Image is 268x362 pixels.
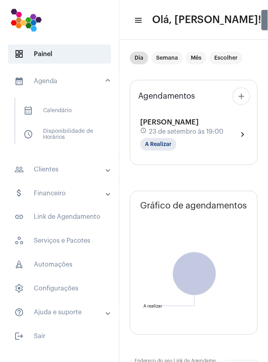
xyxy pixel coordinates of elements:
span: Configurações [8,279,111,298]
mat-icon: sidenav icon [14,76,24,86]
mat-panel-title: Agenda [14,76,106,86]
mat-panel-title: Financeiro [14,189,106,198]
span: sidenav icon [14,284,24,294]
span: Disponibilidade de Horários [17,125,101,144]
mat-icon: sidenav icon [134,16,142,25]
mat-expansion-panel-header: sidenav iconFinanceiro [5,184,119,203]
mat-icon: schedule [140,127,147,136]
mat-icon: chevron_right [238,130,247,139]
span: Painel [8,45,111,64]
span: Automações [8,255,111,274]
img: 7bf4c2a9-cb5a-6366-d80e-59e5d4b2024a.png [6,4,46,36]
div: sidenav iconAgenda [5,94,119,155]
mat-expansion-panel-header: sidenav iconAjuda e suporte [5,303,119,322]
mat-chip: Dia [130,52,148,64]
mat-chip: Escolher [209,52,243,64]
mat-panel-title: Clientes [14,165,106,174]
mat-expansion-panel-header: sidenav iconClientes [5,160,119,179]
mat-chip: A Realizar [140,138,176,151]
span: Sair [8,327,111,346]
span: sidenav icon [14,260,24,270]
mat-expansion-panel-header: sidenav iconAgenda [5,68,119,94]
mat-icon: sidenav icon [14,189,24,198]
text: A realizar [143,304,162,308]
mat-chip: Mês [186,52,206,64]
span: [PERSON_NAME] [140,119,199,126]
span: Serviços e Pacotes [8,232,111,251]
span: sidenav icon [14,236,24,246]
mat-icon: sidenav icon [14,165,24,174]
mat-chip: Semana [151,52,183,64]
mat-icon: sidenav icon [14,332,24,341]
mat-icon: sidenav icon [14,212,24,222]
span: Olá, [PERSON_NAME]! [152,14,262,26]
span: Gráfico de agendamentos [140,201,247,211]
span: sidenav icon [23,130,33,139]
span: sidenav icon [14,49,24,59]
mat-panel-title: Ajuda e suporte [14,308,106,317]
span: Agendamentos [138,92,195,101]
mat-icon: add [237,91,246,101]
mat-icon: sidenav icon [14,308,24,317]
span: Link de Agendamento [8,208,111,227]
span: Calendário [17,101,101,120]
span: 23 de setembro às 19:00 [149,128,223,135]
span: sidenav icon [23,106,33,115]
